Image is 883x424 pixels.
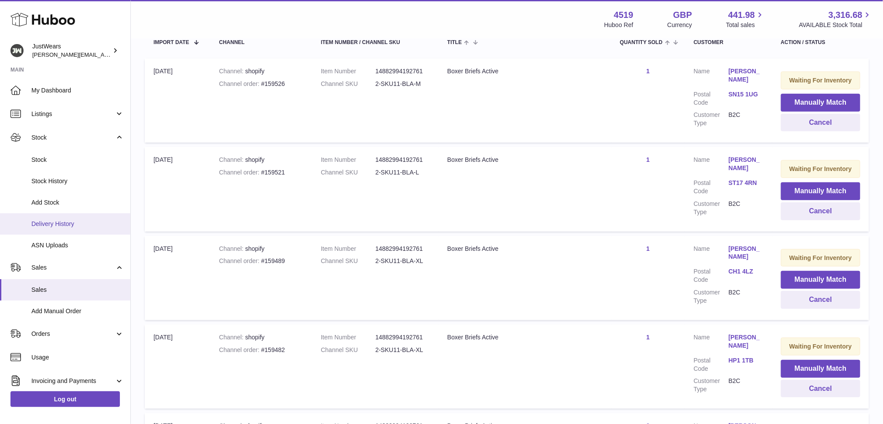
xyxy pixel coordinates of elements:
dt: Item Number [321,245,375,253]
a: 1 [646,334,650,341]
dd: 2-SKU11-BLA-XL [375,257,430,265]
div: Item Number / Channel SKU [321,40,430,45]
strong: Channel order [219,80,261,87]
dd: 14882994192761 [375,333,430,342]
dt: Customer Type [694,288,729,305]
span: 441.98 [728,9,755,21]
dd: 2-SKU11-BLA-L [375,168,430,177]
button: Cancel [781,202,860,220]
a: 1 [646,68,650,75]
dt: Postal Code [694,267,729,284]
a: [PERSON_NAME] [729,156,764,172]
dd: B2C [729,200,764,216]
strong: 4519 [614,9,634,21]
div: Action / Status [781,40,860,45]
div: Customer [694,40,764,45]
td: [DATE] [145,236,210,320]
td: [DATE] [145,58,210,143]
div: JustWears [32,42,111,59]
dt: Postal Code [694,90,729,107]
span: Total sales [726,21,765,29]
img: josh@just-wears.com [10,44,24,57]
dt: Channel SKU [321,257,375,265]
button: Cancel [781,114,860,132]
a: [PERSON_NAME] [729,67,764,84]
a: CH1 4LZ [729,267,764,276]
dd: 14882994192761 [375,245,430,253]
td: [DATE] [145,325,210,409]
strong: Waiting For Inventory [789,77,852,84]
button: Cancel [781,380,860,398]
div: #159526 [219,80,303,88]
span: Sales [31,263,115,272]
div: #159482 [219,346,303,354]
span: Quantity Sold [620,40,663,45]
button: Manually Match [781,94,860,112]
td: [DATE] [145,147,210,231]
button: Manually Match [781,182,860,200]
dt: Channel SKU [321,346,375,354]
span: Listings [31,110,115,118]
strong: Waiting For Inventory [789,343,852,350]
dt: Name [694,67,729,86]
span: Add Stock [31,198,124,207]
span: [PERSON_NAME][EMAIL_ADDRESS][DOMAIN_NAME] [32,51,175,58]
dt: Channel SKU [321,168,375,177]
strong: Channel order [219,257,261,264]
span: Import date [153,40,189,45]
span: Sales [31,286,124,294]
dd: 2-SKU11-BLA-M [375,80,430,88]
span: My Dashboard [31,86,124,95]
strong: GBP [673,9,692,21]
div: Boxer Briefs Active [447,245,603,253]
strong: Channel order [219,346,261,353]
dt: Item Number [321,333,375,342]
span: Invoicing and Payments [31,377,115,385]
a: Log out [10,391,120,407]
div: shopify [219,333,303,342]
a: 1 [646,245,650,252]
div: #159521 [219,168,303,177]
strong: Channel [219,245,245,252]
dt: Item Number [321,156,375,164]
dt: Item Number [321,67,375,75]
div: Boxer Briefs Active [447,156,603,164]
dt: Customer Type [694,111,729,127]
strong: Channel [219,68,245,75]
a: HP1 1TB [729,356,764,365]
dd: B2C [729,288,764,305]
button: Manually Match [781,360,860,378]
span: ASN Uploads [31,241,124,250]
div: Boxer Briefs Active [447,67,603,75]
span: Usage [31,353,124,362]
dt: Postal Code [694,356,729,373]
div: Channel [219,40,303,45]
button: Cancel [781,291,860,309]
div: Boxer Briefs Active [447,333,603,342]
div: shopify [219,245,303,253]
span: Title [447,40,462,45]
dt: Postal Code [694,179,729,195]
strong: Channel order [219,169,261,176]
a: 3,316.68 AVAILABLE Stock Total [799,9,873,29]
strong: Waiting For Inventory [789,165,852,172]
span: Stock [31,156,124,164]
dd: B2C [729,111,764,127]
dt: Name [694,245,729,263]
span: Stock [31,133,115,142]
span: Add Manual Order [31,307,124,315]
dt: Channel SKU [321,80,375,88]
span: 3,316.68 [828,9,863,21]
dd: 14882994192761 [375,156,430,164]
span: Orders [31,330,115,338]
div: Currency [668,21,692,29]
dt: Customer Type [694,377,729,393]
div: shopify [219,156,303,164]
dt: Name [694,333,729,352]
span: Stock History [31,177,124,185]
a: [PERSON_NAME] [729,333,764,350]
button: Manually Match [781,271,860,289]
a: 441.98 Total sales [726,9,765,29]
span: AVAILABLE Stock Total [799,21,873,29]
div: #159489 [219,257,303,265]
